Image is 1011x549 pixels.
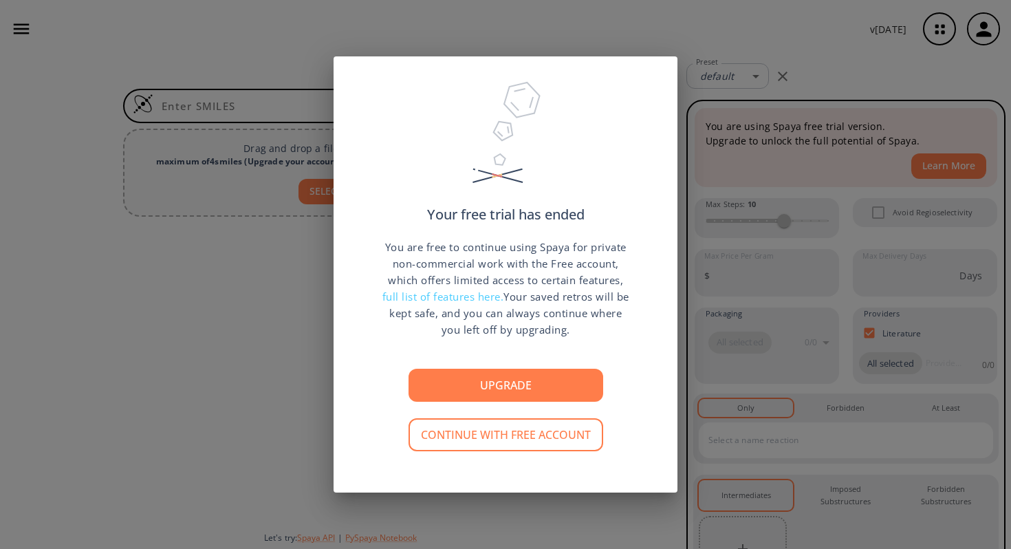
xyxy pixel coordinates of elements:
[427,208,585,222] p: Your free trial has ended
[409,418,603,451] button: Continue with free account
[466,77,545,208] img: Trial Ended
[382,239,629,338] p: You are free to continue using Spaya for private non-commercial work with the Free account, which...
[409,369,603,402] button: Upgrade
[382,290,504,303] span: full list of features here.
